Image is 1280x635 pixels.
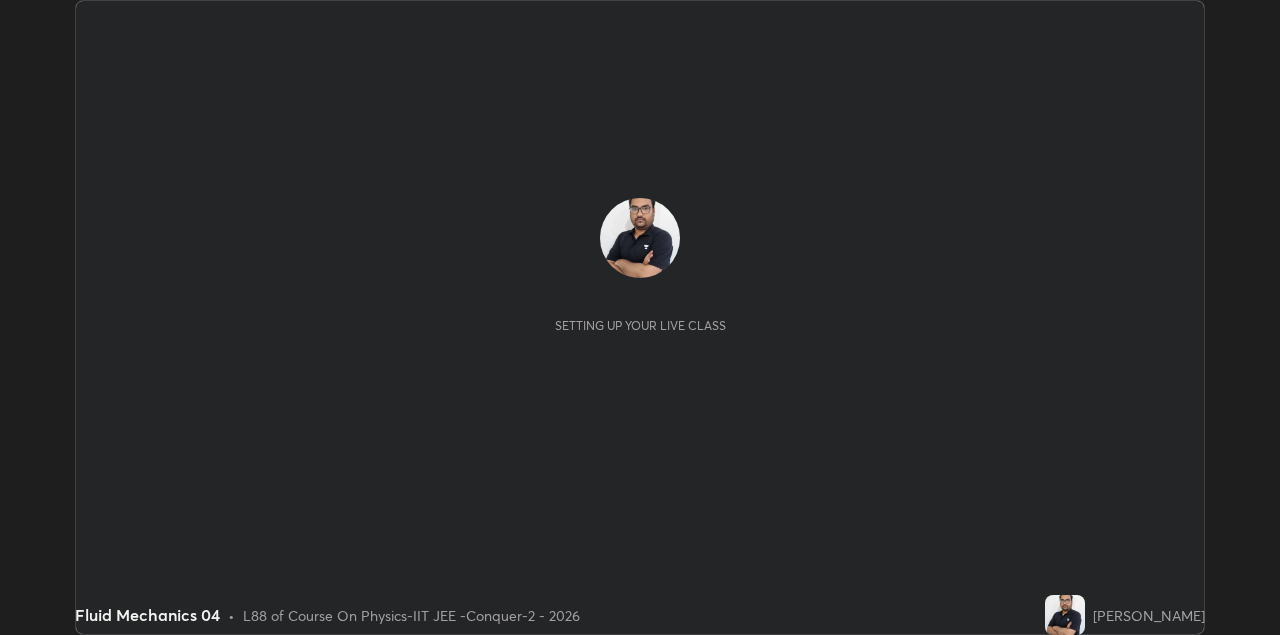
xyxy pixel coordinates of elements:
div: • [228,605,235,626]
img: 11b4e2db86474ac3a43189734ae23d0e.jpg [1045,595,1085,635]
div: Setting up your live class [555,318,726,333]
img: 11b4e2db86474ac3a43189734ae23d0e.jpg [600,198,680,278]
div: [PERSON_NAME] [1093,605,1205,626]
div: L88 of Course On Physics-IIT JEE -Conquer-2 - 2026 [243,605,580,626]
div: Fluid Mechanics 04 [75,603,220,627]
